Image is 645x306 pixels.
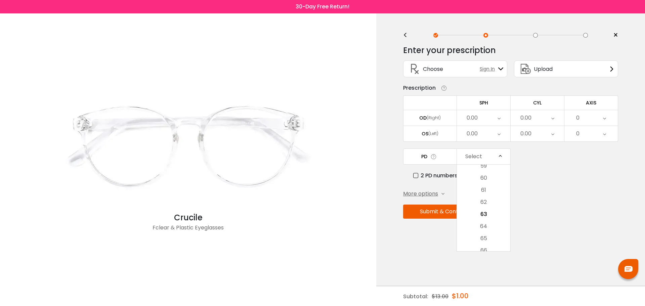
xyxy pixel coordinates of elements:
div: $1.00 [452,286,469,306]
div: 0.00 [520,127,531,140]
span: Sign In [480,65,498,73]
span: Upload [534,65,553,73]
td: CYL [511,95,564,110]
li: 63 [457,208,510,220]
label: 2 PD numbers [413,171,458,180]
div: 0.00 [467,111,478,125]
li: 61 [457,184,510,196]
li: 59 [457,160,510,172]
button: Submit & Continue [403,205,486,219]
span: More options [403,190,438,198]
span: Choose [423,65,443,73]
div: OD [419,115,427,121]
li: 65 [457,232,510,245]
img: chat [625,266,633,272]
span: × [613,30,618,40]
div: 0 [576,127,579,140]
div: Fclear & Plastic Eyeglasses [54,224,322,237]
div: 0.00 [467,127,478,140]
li: 62 [457,196,510,208]
td: PD [403,148,457,165]
div: Select [465,150,482,163]
div: 0 [576,111,579,125]
a: × [608,30,618,40]
div: Crucile [54,212,322,224]
td: AXIS [564,95,618,110]
div: 0.00 [520,111,531,125]
div: (Right) [427,115,441,121]
li: 64 [457,220,510,232]
li: 66 [457,245,510,257]
div: (Left) [428,131,438,137]
div: Enter your prescription [403,44,496,57]
td: SPH [457,95,511,110]
img: Fclear Crucile - Plastic Eyeglasses [54,77,322,212]
li: 60 [457,172,510,184]
div: Prescription [403,84,436,92]
div: < [403,33,413,38]
div: OS [422,131,428,137]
